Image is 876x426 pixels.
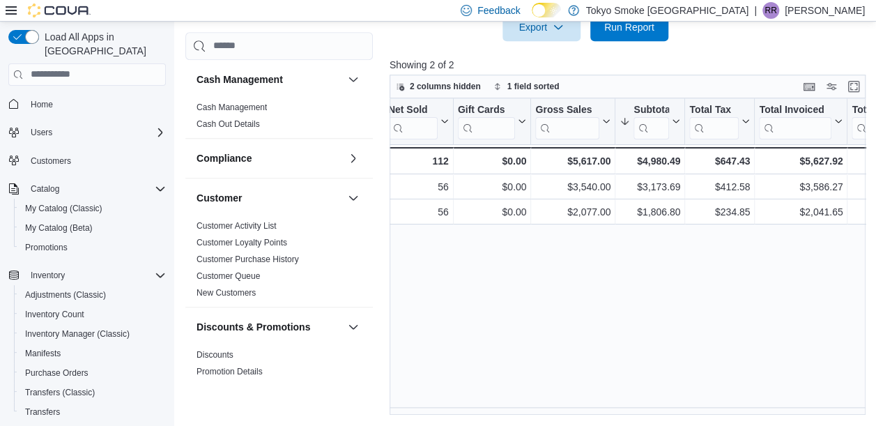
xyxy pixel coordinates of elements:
[25,348,61,359] span: Manifests
[345,318,362,335] button: Discounts & Promotions
[801,78,817,95] button: Keyboard shortcuts
[20,239,166,256] span: Promotions
[197,319,310,333] h3: Discounts & Promotions
[689,103,750,139] button: Total Tax
[197,287,256,297] a: New Customers
[388,204,449,220] div: 56
[388,153,449,169] div: 112
[14,344,171,363] button: Manifests
[488,78,565,95] button: 1 field sorted
[785,2,865,19] p: [PERSON_NAME]
[197,365,263,376] span: Promotion Details
[197,254,299,264] a: Customer Purchase History
[31,183,59,195] span: Catalog
[3,266,171,285] button: Inventory
[197,319,342,333] button: Discounts & Promotions
[410,81,481,92] span: 2 columns hidden
[25,328,130,340] span: Inventory Manager (Classic)
[185,346,373,402] div: Discounts & Promotions
[20,287,112,303] a: Adjustments (Classic)
[390,78,486,95] button: 2 columns hidden
[535,103,599,139] div: Gross Sales
[535,204,610,220] div: $2,077.00
[25,181,65,197] button: Catalog
[20,404,166,420] span: Transfers
[25,309,84,320] span: Inventory Count
[197,271,260,280] a: Customer Queue
[20,384,100,401] a: Transfers (Classic)
[388,103,438,116] div: Net Sold
[535,178,610,195] div: $3,540.00
[25,124,58,141] button: Users
[31,127,52,138] span: Users
[25,267,70,284] button: Inventory
[31,155,71,167] span: Customers
[25,406,60,418] span: Transfers
[197,253,299,264] span: Customer Purchase History
[689,103,739,139] div: Total Tax
[20,365,94,381] a: Purchase Orders
[477,3,520,17] span: Feedback
[20,365,166,381] span: Purchase Orders
[823,78,840,95] button: Display options
[759,153,843,169] div: $5,627.92
[345,189,362,206] button: Customer
[14,402,171,422] button: Transfers
[14,363,171,383] button: Purchase Orders
[502,13,581,41] button: Export
[586,2,749,19] p: Tokyo Smoke [GEOGRAPHIC_DATA]
[345,149,362,166] button: Compliance
[535,103,610,139] button: Gross Sales
[20,287,166,303] span: Adjustments (Classic)
[197,72,283,86] h3: Cash Management
[197,118,260,129] span: Cash Out Details
[535,153,610,169] div: $5,617.00
[14,383,171,402] button: Transfers (Classic)
[388,103,438,139] div: Net Sold
[25,153,77,169] a: Customers
[20,220,98,236] a: My Catalog (Beta)
[764,2,776,19] span: RR
[197,151,252,165] h3: Compliance
[759,204,843,220] div: $2,041.65
[20,239,73,256] a: Promotions
[25,203,102,214] span: My Catalog (Classic)
[20,345,66,362] a: Manifests
[20,326,166,342] span: Inventory Manager (Classic)
[388,103,449,139] button: Net Sold
[759,103,831,116] div: Total Invoiced
[197,237,287,247] a: Customer Loyalty Points
[20,306,90,323] a: Inventory Count
[3,151,171,171] button: Customers
[197,102,267,112] a: Cash Management
[31,270,65,281] span: Inventory
[14,238,171,257] button: Promotions
[197,366,263,376] a: Promotion Details
[31,99,53,110] span: Home
[197,349,233,360] span: Discounts
[511,13,572,41] span: Export
[20,345,166,362] span: Manifests
[20,326,135,342] a: Inventory Manager (Classic)
[762,2,779,19] div: Ryan Ridsdale
[197,220,277,230] a: Customer Activity List
[20,404,66,420] a: Transfers
[532,3,561,17] input: Dark Mode
[14,324,171,344] button: Inventory Manager (Classic)
[754,2,757,19] p: |
[458,103,516,139] div: Gift Card Sales
[759,178,843,195] div: $3,586.27
[197,349,233,359] a: Discounts
[388,178,449,195] div: 56
[197,287,256,298] span: New Customers
[845,78,862,95] button: Enter fullscreen
[25,96,166,113] span: Home
[689,204,750,220] div: $234.85
[25,289,106,301] span: Adjustments (Classic)
[390,58,870,72] p: Showing 2 of 2
[25,181,166,197] span: Catalog
[458,153,527,169] div: $0.00
[197,101,267,112] span: Cash Management
[25,96,59,113] a: Home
